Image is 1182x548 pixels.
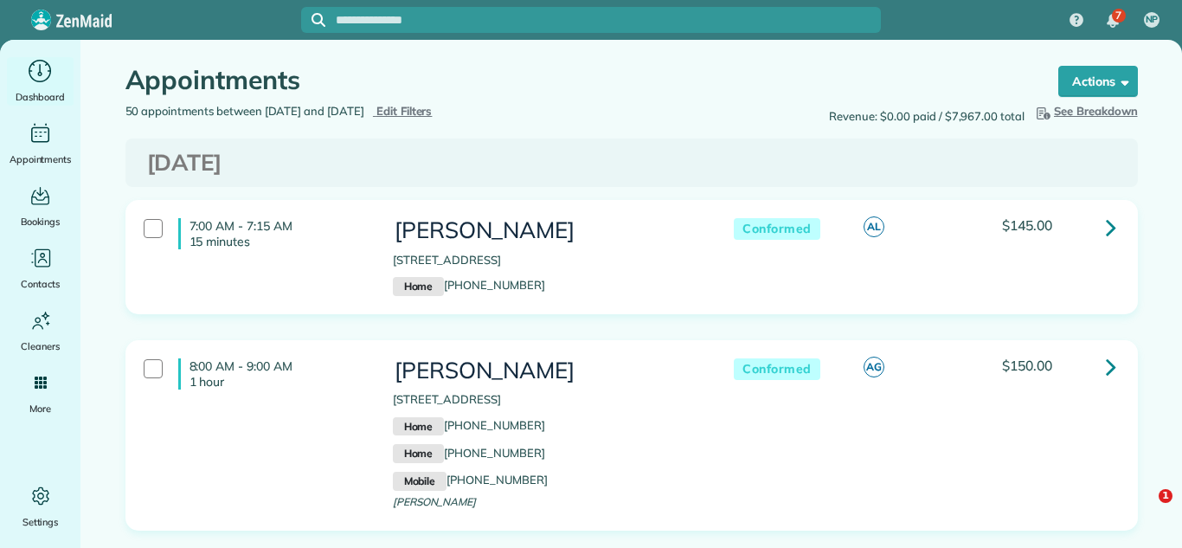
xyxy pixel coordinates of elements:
h4: 7:00 AM - 7:15 AM [178,218,367,249]
a: Dashboard [7,57,74,106]
span: More [29,400,51,417]
a: Contacts [7,244,74,293]
svg: Focus search [312,13,325,27]
p: [STREET_ADDRESS] [393,391,699,409]
iframe: Intercom live chat [1123,489,1165,531]
span: AL [864,216,884,237]
span: Appointments [10,151,72,168]
h4: 8:00 AM - 9:00 AM [178,358,367,390]
span: Settings [22,513,59,531]
small: Mobile [393,472,446,491]
small: Home [393,277,444,296]
span: NP [1146,13,1159,27]
span: 1 [1159,489,1172,503]
h3: [DATE] [147,151,1116,176]
a: Home[PHONE_NUMBER] [393,278,545,292]
span: $150.00 [1002,357,1052,374]
p: 1 hour [190,374,367,390]
a: Mobile[PHONE_NUMBER] [393,473,548,487]
span: Conformed [734,218,820,240]
p: 15 minutes [190,234,367,249]
h3: [PERSON_NAME] [393,218,699,243]
span: Edit Filters [376,104,433,118]
h3: [PERSON_NAME] [393,358,699,384]
h1: Appointments [125,66,1025,94]
span: Contacts [21,275,60,293]
span: $145.00 [1002,216,1052,234]
p: [STREET_ADDRESS] [393,252,699,269]
a: Edit Filters [373,104,433,118]
a: Bookings [7,182,74,230]
a: Appointments [7,119,74,168]
span: 7 [1115,9,1121,23]
span: Dashboard [16,88,65,106]
small: Home [393,444,444,463]
span: AG [864,357,884,377]
button: See Breakdown [1033,103,1138,120]
a: Home[PHONE_NUMBER] [393,446,545,460]
div: 7 unread notifications [1095,2,1131,40]
small: Home [393,417,444,436]
button: Actions [1058,66,1138,97]
button: Focus search [301,13,325,27]
div: 50 appointments between [DATE] and [DATE] [112,103,632,120]
span: Cleaners [21,338,60,355]
span: Bookings [21,213,61,230]
span: Revenue: $0.00 paid / $7,967.00 total [829,108,1025,126]
span: [PERSON_NAME] [393,495,477,508]
a: Settings [7,482,74,531]
a: Home[PHONE_NUMBER] [393,418,545,432]
span: Conformed [734,358,820,380]
a: Cleaners [7,306,74,355]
